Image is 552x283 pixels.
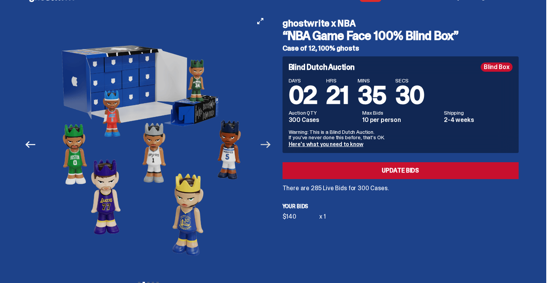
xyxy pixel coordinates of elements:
div: x 1 [319,214,326,220]
dd: 10 per person [362,117,439,123]
span: DAYS [289,78,317,83]
a: Here's what you need to know [289,141,363,148]
dt: Max Bids [362,110,439,115]
div: $140 [283,214,319,220]
h5: Case of 12, 100% ghosts [283,45,519,52]
button: Next [258,136,274,153]
button: Previous [22,136,39,153]
dt: Auction QTY [289,110,358,115]
span: HRS [326,78,348,83]
h3: “NBA Game Face 100% Blind Box” [283,30,519,42]
span: 30 [395,79,424,111]
img: NBA-Hero-2.png [43,13,254,276]
a: Update Bids [283,162,519,179]
p: Warning: This is a Blind Dutch Auction. If you’ve never done this before, that’s OK. [289,129,513,140]
span: SECS [395,78,424,83]
p: Your bids [283,204,519,209]
p: There are 285 Live Bids for 300 Cases. [283,185,519,191]
dd: 2-4 weeks [444,117,513,123]
h4: ghostwrite x NBA [283,19,519,28]
div: Blind Box [481,63,513,72]
span: 35 [358,79,386,111]
span: 02 [289,79,317,111]
span: MINS [358,78,386,83]
dt: Shipping [444,110,513,115]
button: View full-screen [256,16,265,26]
h4: Blind Dutch Auction [289,63,355,71]
span: 21 [326,79,348,111]
dd: 300 Cases [289,117,358,123]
